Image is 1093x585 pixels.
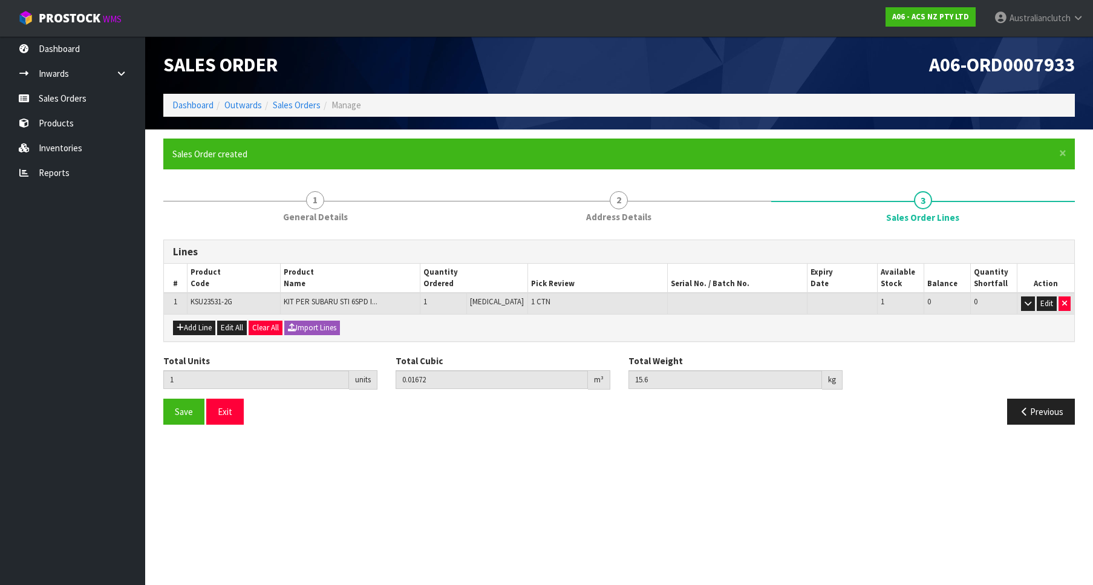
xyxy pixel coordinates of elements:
[528,264,668,293] th: Pick Review
[331,99,361,111] span: Manage
[173,321,215,335] button: Add Line
[927,296,931,307] span: 0
[470,296,524,307] span: [MEDICAL_DATA]
[924,264,971,293] th: Balance
[822,370,843,390] div: kg
[163,399,204,425] button: Save
[974,296,977,307] span: 0
[914,191,932,209] span: 3
[188,264,281,293] th: Product Code
[1017,264,1074,293] th: Action
[881,296,884,307] span: 1
[163,53,278,77] span: Sales Order
[1037,296,1057,311] button: Edit
[39,10,100,26] span: ProStock
[18,10,33,25] img: cube-alt.png
[808,264,878,293] th: Expiry Date
[163,230,1075,434] span: Sales Order Lines
[273,99,321,111] a: Sales Orders
[531,296,550,307] span: 1 CTN
[191,296,232,307] span: KSU23531-2G
[103,13,122,25] small: WMS
[173,246,1065,258] h3: Lines
[175,406,193,417] span: Save
[1059,145,1066,162] span: ×
[628,370,822,389] input: Total Weight
[206,399,244,425] button: Exit
[284,321,340,335] button: Import Lines
[420,264,528,293] th: Quantity Ordered
[396,355,443,367] label: Total Cubic
[423,296,427,307] span: 1
[306,191,324,209] span: 1
[284,296,377,307] span: KIT PER SUBARU STI 6SPD I...
[164,264,188,293] th: #
[971,264,1017,293] th: Quantity Shortfall
[172,99,214,111] a: Dashboard
[172,148,247,160] span: Sales Order created
[628,355,683,367] label: Total Weight
[586,211,651,223] span: Address Details
[281,264,420,293] th: Product Name
[217,321,247,335] button: Edit All
[886,211,959,224] span: Sales Order Lines
[349,370,377,390] div: units
[224,99,262,111] a: Outwards
[163,355,210,367] label: Total Units
[892,11,969,22] strong: A06 - ACS NZ PTY LTD
[163,370,349,389] input: Total Units
[1007,399,1075,425] button: Previous
[1010,12,1071,24] span: Australianclutch
[249,321,282,335] button: Clear All
[174,296,177,307] span: 1
[668,264,808,293] th: Serial No. / Batch No.
[878,264,924,293] th: Available Stock
[396,370,587,389] input: Total Cubic
[283,211,348,223] span: General Details
[588,370,610,390] div: m³
[929,53,1075,77] span: A06-ORD0007933
[610,191,628,209] span: 2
